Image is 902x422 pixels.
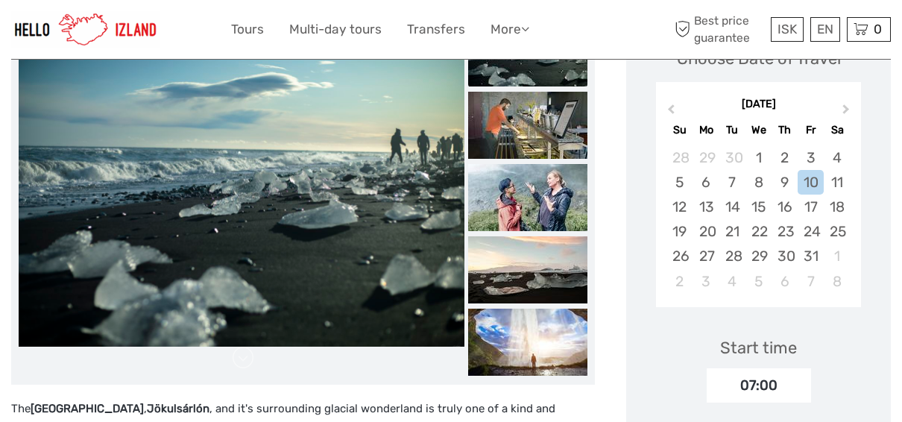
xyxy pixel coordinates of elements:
[824,120,850,140] div: Sa
[693,269,719,294] div: Choose Monday, November 3rd, 2025
[719,145,745,170] div: Choose Tuesday, September 30th, 2025
[836,101,860,125] button: Next Month
[745,195,772,219] div: Choose Wednesday, October 15th, 2025
[693,120,719,140] div: Mo
[798,195,824,219] div: Choose Friday, October 17th, 2025
[171,23,189,41] button: Open LiveChat chat widget
[824,269,850,294] div: Choose Saturday, November 8th, 2025
[468,92,587,159] img: 80965c132d9e45f1be695900af9e2d11_slider_thumbnail.jpeg
[772,120,798,140] div: Th
[824,145,850,170] div: Choose Saturday, October 4th, 2025
[19,49,464,347] img: 8c08688f4c894a669b441cf1d77f1561_main_slider.jpeg
[693,170,719,195] div: Choose Monday, October 6th, 2025
[745,219,772,244] div: Choose Wednesday, October 22nd, 2025
[719,195,745,219] div: Choose Tuesday, October 14th, 2025
[798,120,824,140] div: Fr
[772,145,798,170] div: Choose Thursday, October 2nd, 2025
[147,402,209,415] strong: Jökulsárlón
[468,164,587,231] img: 9e3e23517795436f9dabb75ee25636f3_slider_thumbnail.jpeg
[719,219,745,244] div: Choose Tuesday, October 21st, 2025
[810,17,840,42] div: EN
[666,120,693,140] div: Su
[693,219,719,244] div: Choose Monday, October 20th, 2025
[720,336,797,359] div: Start time
[871,22,884,37] span: 0
[656,97,861,113] div: [DATE]
[772,170,798,195] div: Choose Thursday, October 9th, 2025
[772,244,798,268] div: Choose Thursday, October 30th, 2025
[824,219,850,244] div: Choose Saturday, October 25th, 2025
[468,309,587,376] img: ce92ab69e078458788106fc1172ede85_slider_thumbnail.jpeg
[231,19,264,40] a: Tours
[745,244,772,268] div: Choose Wednesday, October 29th, 2025
[778,22,797,37] span: ISK
[772,219,798,244] div: Choose Thursday, October 23rd, 2025
[719,269,745,294] div: Choose Tuesday, November 4th, 2025
[666,170,693,195] div: Choose Sunday, October 5th, 2025
[289,19,382,40] a: Multi-day tours
[11,11,160,48] img: 1270-cead85dc-23af-4572-be81-b346f9cd5751_logo_small.jpg
[745,269,772,294] div: Choose Wednesday, November 5th, 2025
[772,195,798,219] div: Choose Thursday, October 16th, 2025
[824,244,850,268] div: Choose Saturday, November 1st, 2025
[666,244,693,268] div: Choose Sunday, October 26th, 2025
[772,269,798,294] div: Choose Thursday, November 6th, 2025
[798,244,824,268] div: Choose Friday, October 31st, 2025
[21,26,168,38] p: We're away right now. Please check back later!
[660,145,856,294] div: month 2025-10
[657,101,681,125] button: Previous Month
[798,219,824,244] div: Choose Friday, October 24th, 2025
[31,402,144,415] strong: [GEOGRAPHIC_DATA]
[824,170,850,195] div: Choose Saturday, October 11th, 2025
[693,145,719,170] div: Choose Monday, September 29th, 2025
[693,195,719,219] div: Choose Monday, October 13th, 2025
[666,145,693,170] div: Choose Sunday, September 28th, 2025
[693,244,719,268] div: Choose Monday, October 27th, 2025
[666,269,693,294] div: Choose Sunday, November 2nd, 2025
[666,195,693,219] div: Choose Sunday, October 12th, 2025
[719,170,745,195] div: Choose Tuesday, October 7th, 2025
[671,13,767,45] span: Best price guarantee
[745,145,772,170] div: Choose Wednesday, October 1st, 2025
[719,120,745,140] div: Tu
[798,170,824,195] div: Choose Friday, October 10th, 2025
[719,244,745,268] div: Choose Tuesday, October 28th, 2025
[745,170,772,195] div: Choose Wednesday, October 8th, 2025
[491,19,529,40] a: More
[798,269,824,294] div: Choose Friday, November 7th, 2025
[824,195,850,219] div: Choose Saturday, October 18th, 2025
[666,219,693,244] div: Choose Sunday, October 19th, 2025
[468,236,587,303] img: 5ddd77a512694cac8659199f940ed1e8_slider_thumbnail.jpeg
[798,145,824,170] div: Choose Friday, October 3rd, 2025
[745,120,772,140] div: We
[407,19,465,40] a: Transfers
[707,368,811,403] div: 07:00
